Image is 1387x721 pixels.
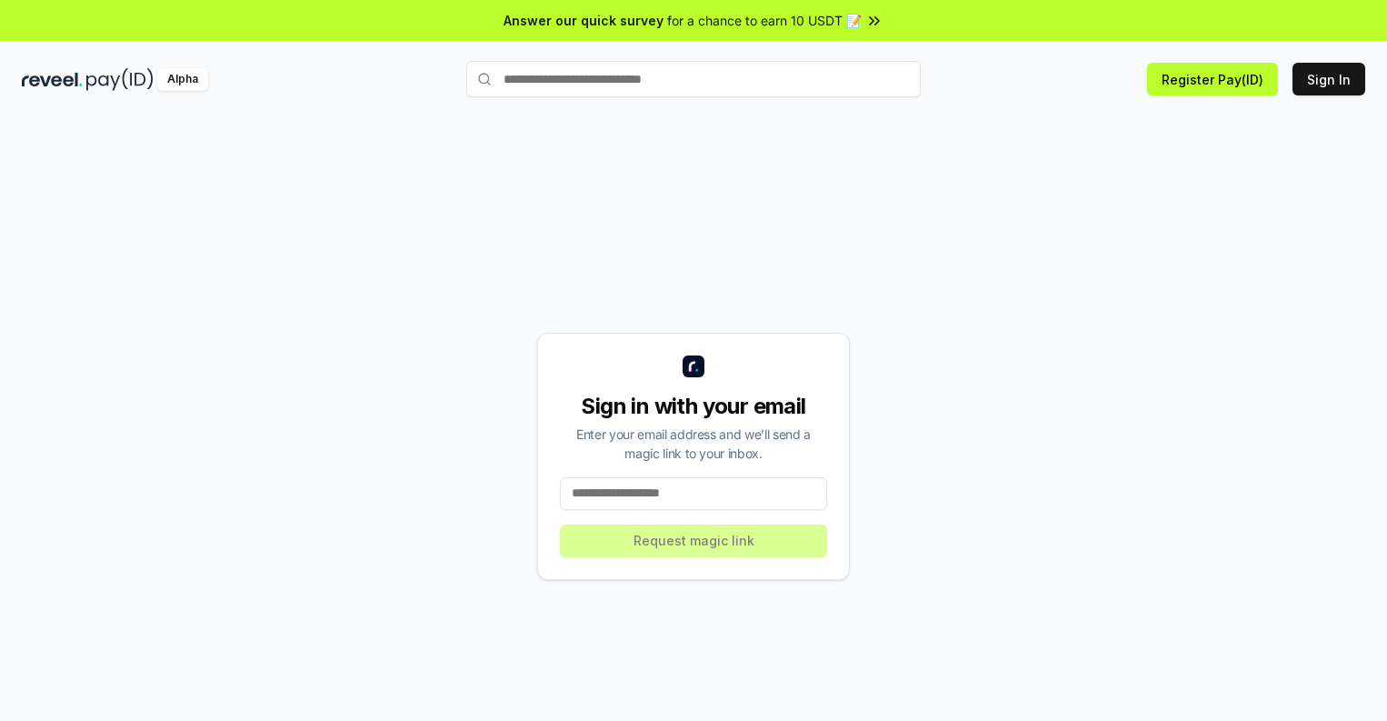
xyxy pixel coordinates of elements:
img: pay_id [86,68,154,91]
span: Answer our quick survey [504,11,664,30]
img: reveel_dark [22,68,83,91]
div: Enter your email address and we’ll send a magic link to your inbox. [560,425,827,463]
img: logo_small [683,355,704,377]
button: Register Pay(ID) [1147,63,1278,95]
div: Sign in with your email [560,392,827,421]
div: Alpha [157,68,208,91]
span: for a chance to earn 10 USDT 📝 [667,11,862,30]
button: Sign In [1292,63,1365,95]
